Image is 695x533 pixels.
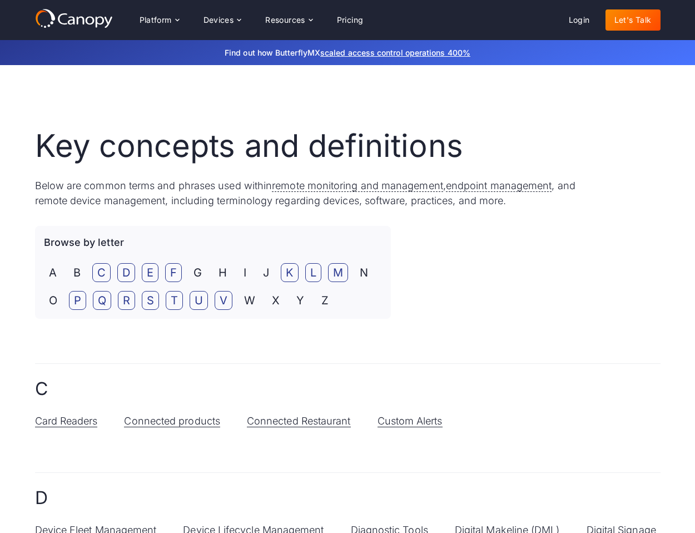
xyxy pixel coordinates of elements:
a: Card Readers [35,415,98,427]
a: Learn more [297,165,347,175]
span: H [214,263,232,282]
a: T [166,291,183,310]
span: Z [316,291,334,310]
span: Y [291,291,309,310]
span: N [355,263,373,282]
p: Browse by letter [44,235,124,250]
h2: D [35,486,661,510]
a: Connected Restaurant [247,415,351,427]
a: scaled access control operations 400% [320,48,470,57]
a: C [92,263,111,282]
a: V [215,291,232,310]
span: W [239,291,260,310]
span: J [258,263,274,282]
div: Resources [265,16,305,24]
span: A [44,263,62,282]
a: Let's Talk [605,9,661,31]
div: Resources [256,9,321,31]
span: remote monitoring and management [272,180,443,192]
div: Platform [131,9,188,31]
a: M [328,263,348,282]
a: Pricing [328,9,373,31]
a: U [190,291,208,310]
p: Find out how ButterflyMX [75,47,620,58]
h2: C [35,377,661,401]
div: Platform [140,16,172,24]
span: B [68,263,86,282]
a: E [142,263,158,282]
p: Below are common terms and phrases used within , , and remote device management, including termin... [35,178,604,208]
a: D [117,263,135,282]
a: Custom Alerts [378,415,443,427]
a: S [142,291,159,310]
a: Connected products [124,415,220,427]
div: Devices [203,16,234,24]
span: I [239,263,251,282]
h1: Key concepts and definitions [35,127,604,165]
a: P [69,291,86,310]
a: Q [93,291,111,310]
span: X [267,291,285,310]
div: Devices [195,9,250,31]
a: Login [560,9,599,31]
a: F [165,263,182,282]
a: R [118,291,135,310]
span: O [44,291,62,310]
span: endpoint management [446,180,552,192]
span: G [188,263,207,282]
a: L [305,263,321,282]
a: K [281,263,298,282]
